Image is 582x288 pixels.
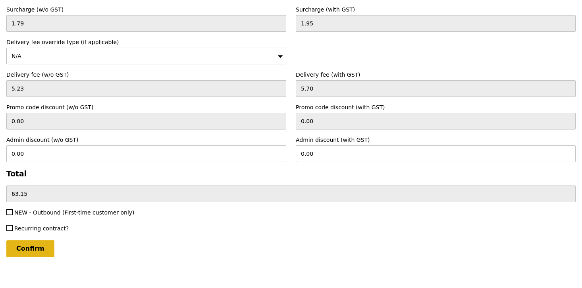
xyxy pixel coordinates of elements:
h3: Total [6,170,576,178]
label: Promo code discount (with GST) [296,103,576,111]
label: Admin discount (w/o GST) [6,136,286,144]
label: Delivery fee override type (if applicable) [6,38,286,46]
input: Recurring contract? [6,225,13,231]
span: N/A [12,53,21,59]
label: Promo code discount (w/o GST) [6,103,286,111]
label: Surcharge (with GST) [296,6,576,14]
span: NEW - Outbound (First-time customer only) [14,209,135,216]
input: Confirm [6,240,54,257]
label: Delivery fee (w/o GST) [6,71,286,79]
input: NEW - Outbound (First-time customer only) [6,209,13,215]
label: Delivery fee (with GST) [296,71,576,79]
label: Admin discount (with GST) [296,136,576,144]
label: Surcharge (w/o GST) [6,6,286,14]
span: Recurring contract? [14,225,69,232]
